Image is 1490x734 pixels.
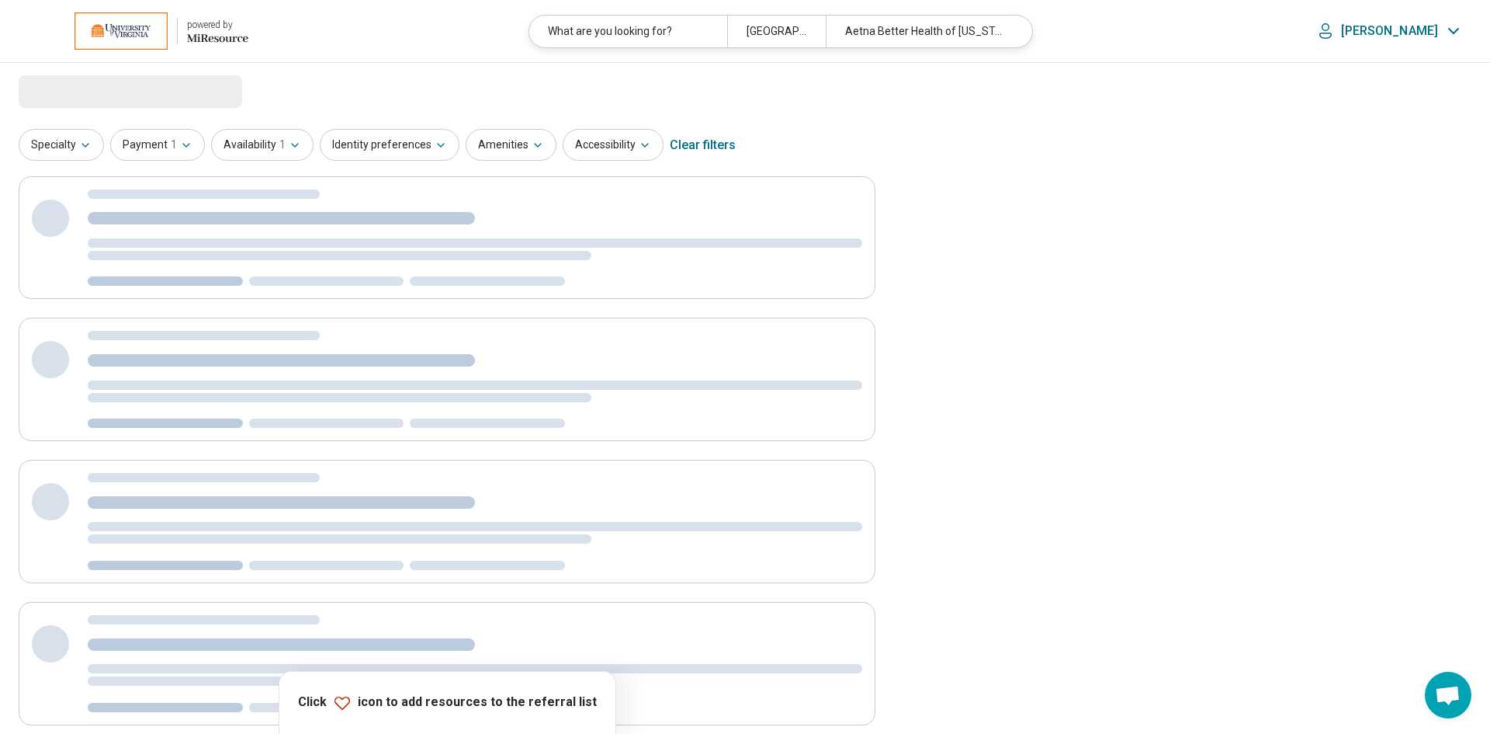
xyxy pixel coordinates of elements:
[171,137,177,153] span: 1
[563,129,664,161] button: Accessibility
[74,12,168,50] img: University of Virginia
[727,16,826,47] div: [GEOGRAPHIC_DATA], [GEOGRAPHIC_DATA]
[466,129,556,161] button: Amenities
[19,75,149,106] span: Loading...
[279,137,286,153] span: 1
[529,16,726,47] div: What are you looking for?
[211,129,314,161] button: Availability1
[1425,672,1471,718] div: Open chat
[320,129,459,161] button: Identity preferences
[826,16,1023,47] div: Aetna Better Health of [US_STATE]
[670,127,736,164] div: Clear filters
[1341,23,1438,39] p: [PERSON_NAME]
[19,129,104,161] button: Specialty
[187,18,248,32] div: powered by
[110,129,205,161] button: Payment1
[298,694,597,712] p: Click icon to add resources to the referral list
[25,12,248,50] a: University of Virginiapowered by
